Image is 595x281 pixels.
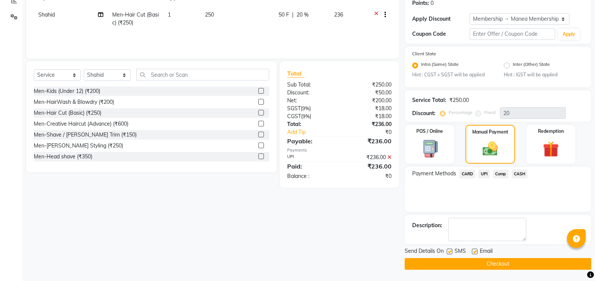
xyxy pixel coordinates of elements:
div: ₹236.00 [339,137,397,146]
div: Men-Hair Cut (Basic) (₹250) [34,109,101,117]
div: Men-HairWash & Blowdry (₹200) [34,98,114,106]
div: ( ) [282,112,339,120]
div: Men-[PERSON_NAME] Styling (₹250) [34,142,123,150]
img: _gift.svg [538,139,564,159]
span: Payment Methods [412,170,456,178]
label: POS / Online [416,128,443,135]
div: Description: [412,222,442,229]
div: Total: [282,120,339,128]
small: Hint : CGST + SGST will be applied [412,71,492,78]
span: Total [287,70,304,77]
div: ₹250.00 [449,96,469,104]
input: Search or Scan [136,69,269,81]
label: Percentage [449,109,473,116]
div: Discount: [282,89,339,97]
button: Apply [558,29,580,40]
span: 236 [334,11,343,18]
img: _pos-terminal.svg [417,139,443,158]
label: Redemption [538,128,564,135]
div: ₹0 [349,128,397,136]
label: Manual Payment [472,129,508,135]
img: _cash.svg [478,140,503,158]
div: Men-Kids (Under 12) (₹200) [34,87,100,95]
span: SMS [455,247,466,257]
span: | [292,11,294,19]
button: Checkout [405,258,591,270]
div: Apply Discount [412,15,469,23]
div: Coupon Code [412,30,469,38]
div: Men-Shave / [PERSON_NAME] Trim (₹150) [34,131,137,139]
div: Men-Head shave (₹350) [34,153,92,161]
span: Shahid [38,11,55,18]
input: Enter Offer / Coupon Code [470,28,555,40]
span: 1 [168,11,171,18]
div: ₹200.00 [339,97,397,105]
div: Men-Creative Haircut (Advance) (₹600) [34,120,128,128]
span: 250 [205,11,214,18]
div: ₹50.00 [339,89,397,97]
span: Comp [493,170,509,178]
small: Hint : IGST will be applied [504,71,584,78]
label: Intra (Same) State [421,61,459,70]
div: ₹236.00 [339,120,397,128]
label: Inter (Other) State [513,61,550,70]
label: Fixed [484,109,496,116]
span: Email [480,247,493,257]
label: Client State [412,50,436,57]
div: Payments [287,147,392,153]
span: Send Details On [405,247,444,257]
div: Payable: [282,137,339,146]
span: CGST [287,113,301,120]
div: Discount: [412,109,435,117]
div: ₹0 [339,172,397,180]
div: ₹236.00 [339,153,397,161]
div: ₹18.00 [339,112,397,120]
span: SGST [287,105,301,112]
div: Balance : [282,172,339,180]
div: Service Total: [412,96,446,104]
div: ₹236.00 [339,162,397,171]
span: CASH [512,170,528,178]
span: 9% [302,105,309,111]
span: Men-Hair Cut (Basic) (₹250) [112,11,159,26]
span: UPI [478,170,490,178]
div: Sub Total: [282,81,339,89]
span: 20 % [297,11,309,19]
div: UPI [282,153,339,161]
span: 9% [303,113,310,119]
div: Paid: [282,162,339,171]
span: 50 F [279,11,289,19]
a: Add Tip [282,128,349,136]
div: ₹250.00 [339,81,397,89]
div: Net: [282,97,339,105]
div: ( ) [282,105,339,112]
span: CARD [459,170,475,178]
div: ₹18.00 [339,105,397,112]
